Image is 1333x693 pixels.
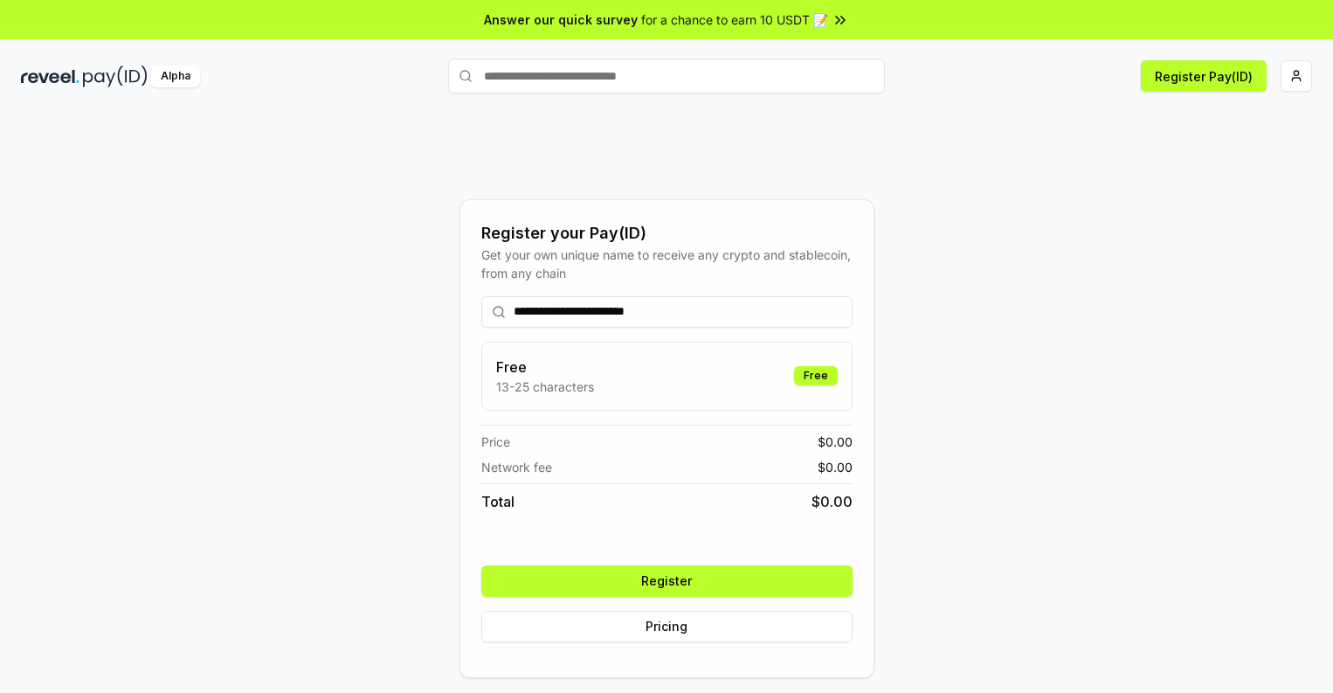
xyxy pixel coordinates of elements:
[496,357,594,378] h3: Free
[1141,60,1267,92] button: Register Pay(ID)
[496,378,594,396] p: 13-25 characters
[83,66,148,87] img: pay_id
[151,66,200,87] div: Alpha
[641,10,828,29] span: for a chance to earn 10 USDT 📝
[481,433,510,451] span: Price
[481,491,515,512] span: Total
[481,221,853,246] div: Register your Pay(ID)
[481,565,853,597] button: Register
[818,433,853,451] span: $ 0.00
[21,66,79,87] img: reveel_dark
[484,10,638,29] span: Answer our quick survey
[481,611,853,642] button: Pricing
[481,458,552,476] span: Network fee
[818,458,853,476] span: $ 0.00
[794,366,838,385] div: Free
[481,246,853,282] div: Get your own unique name to receive any crypto and stablecoin, from any chain
[812,491,853,512] span: $ 0.00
